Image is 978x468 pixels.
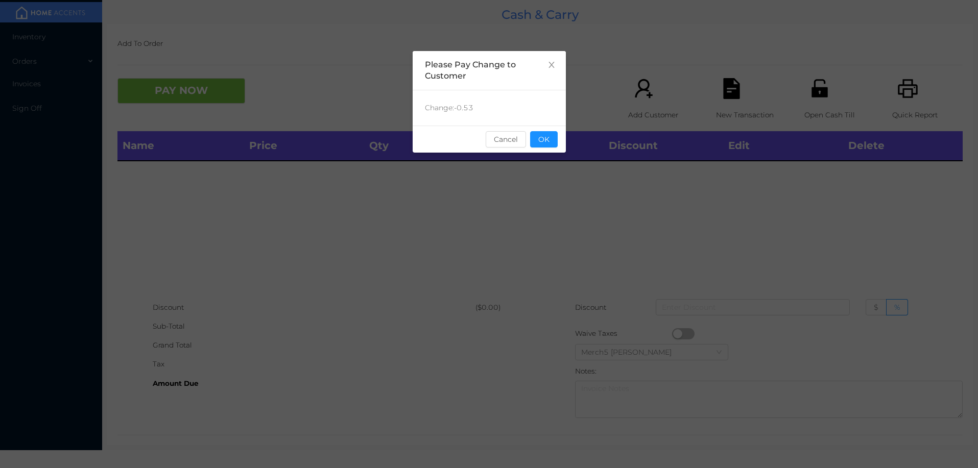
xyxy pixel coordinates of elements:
[530,131,558,147] button: OK
[486,131,526,147] button: Cancel
[413,90,566,126] div: Change: -0.53
[537,51,566,80] button: Close
[425,59,554,82] div: Please Pay Change to Customer
[547,61,556,69] i: icon: close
